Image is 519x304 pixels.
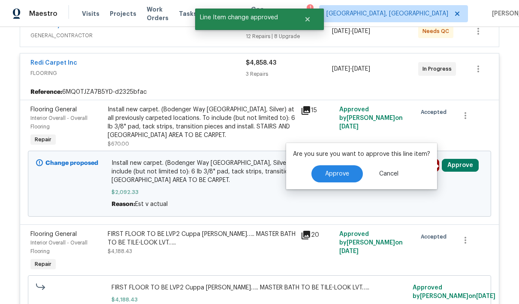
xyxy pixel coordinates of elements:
span: Approved by [PERSON_NAME] on [339,231,403,254]
div: 20 [301,230,334,240]
span: [DATE] [352,28,370,34]
span: [DATE] [476,293,495,299]
div: 15 [301,105,334,116]
span: Projects [110,9,136,18]
span: Approve [325,171,349,177]
span: Interior Overall - Overall Flooring [30,240,88,254]
span: Accepted [421,232,450,241]
span: Tasks [179,11,197,17]
b: Change proposed [45,160,98,166]
span: [DATE] [332,66,350,72]
a: Redi Carpet Inc [30,60,77,66]
span: Flooring General [30,231,77,237]
span: FLOORING [30,69,246,77]
span: Repair [31,135,55,144]
div: 1 [309,3,311,12]
span: Geo Assignments [251,5,292,22]
span: $4,188.43 [108,249,132,254]
span: - [332,27,370,36]
div: 3 Repairs [246,70,332,78]
span: Flooring General [30,107,77,113]
span: [DATE] [332,28,350,34]
b: Reference: [30,88,62,96]
span: FIRST FLOOR TO BE LVP2 Cuppa [PERSON_NAME]….. MASTER BATH TO BE TILE-LOOK LVT….. [112,283,408,292]
span: $2,092.33 [112,188,408,197]
div: FIRST FLOOR TO BE LVP2 Cuppa [PERSON_NAME]….. MASTER BATH TO BE TILE-LOOK LVT….. [108,230,296,247]
span: [GEOGRAPHIC_DATA], [GEOGRAPHIC_DATA] [326,9,448,18]
span: Est v actual [135,201,168,207]
span: $4,188.43 [112,295,408,304]
div: Install new carpet. (Bodenger Way [GEOGRAPHIC_DATA], Silver) at all previously carpeted locations... [108,105,296,140]
span: Approved by [PERSON_NAME] on [339,107,403,130]
span: Needs QC [422,27,453,36]
div: 6MQ0TJZA7B5YD-d2325bfac [20,84,499,100]
span: [DATE] [339,248,359,254]
span: Work Orders [147,5,169,22]
span: Line Item change approved [195,9,293,27]
button: Close [293,11,322,28]
span: Repair [31,260,55,268]
span: GENERAL_CONTRACTOR [30,31,246,40]
span: - [332,65,370,73]
span: In Progress [422,65,455,73]
span: Interior Overall - Overall Flooring [30,116,88,129]
span: Accepted [421,108,450,116]
button: Approve [311,165,363,182]
p: Are you sure you want to approve this line item? [293,150,430,158]
span: Approved by [PERSON_NAME] on [413,285,495,299]
div: 12 Repairs | 8 Upgrade [246,32,332,41]
span: $670.00 [108,141,129,146]
span: $4,858.43 [246,60,276,66]
span: Cancel [379,171,398,177]
span: Install new carpet. (Bodenger Way [GEOGRAPHIC_DATA], Silver) at all previously carpeted locations... [112,159,408,185]
span: Visits [82,9,100,18]
span: [DATE] [352,66,370,72]
button: Approve [442,159,479,172]
span: [DATE] [339,124,359,130]
span: Maestro [29,9,57,18]
button: Cancel [365,165,412,182]
span: Reason: [112,201,135,207]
